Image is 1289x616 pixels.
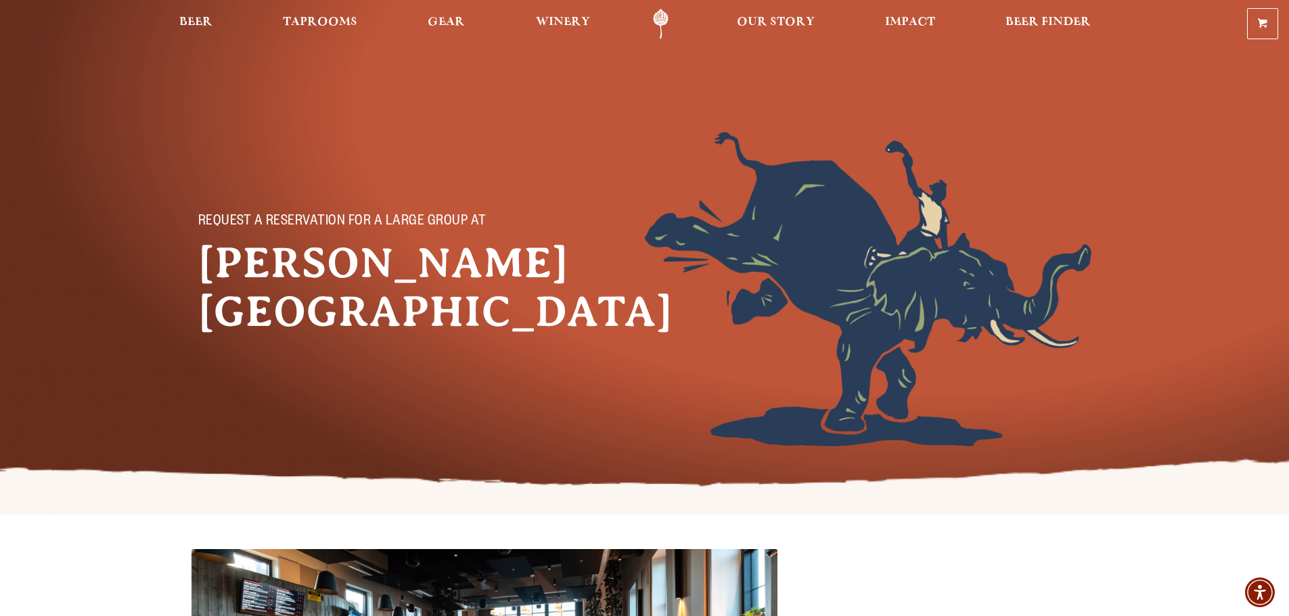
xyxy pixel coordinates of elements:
[997,9,1100,39] a: Beer Finder
[737,17,815,28] span: Our Story
[198,239,523,336] h1: [PERSON_NAME][GEOGRAPHIC_DATA]
[1005,17,1091,28] span: Beer Finder
[876,9,944,39] a: Impact
[527,9,599,39] a: Winery
[728,9,823,39] a: Our Story
[283,17,357,28] span: Taprooms
[885,17,935,28] span: Impact
[536,17,590,28] span: Winery
[428,17,465,28] span: Gear
[635,9,686,39] a: Odell Home
[645,132,1091,446] img: Foreground404
[179,17,212,28] span: Beer
[274,9,366,39] a: Taprooms
[419,9,474,39] a: Gear
[1245,577,1275,607] div: Accessibility Menu
[171,9,221,39] a: Beer
[198,214,496,231] p: Request a reservation for a large group at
